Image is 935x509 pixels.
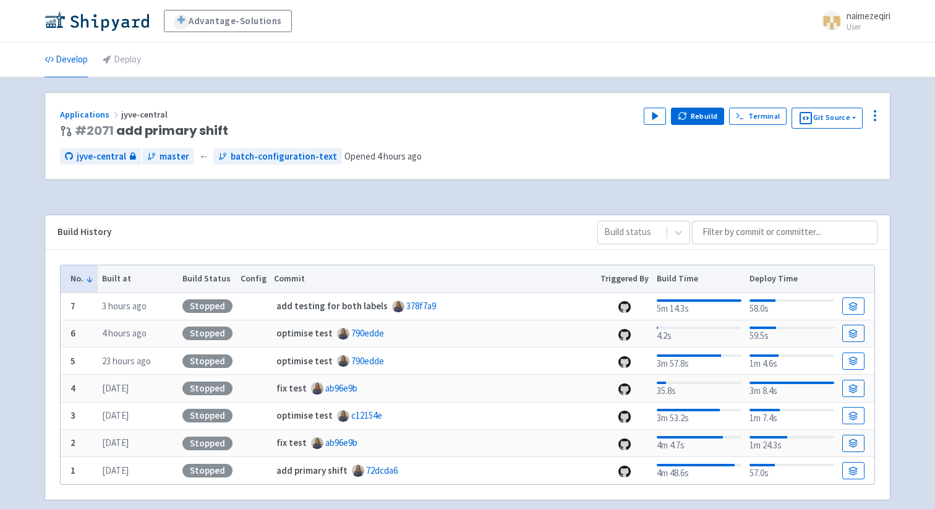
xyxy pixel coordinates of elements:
a: Build Details [842,462,865,479]
small: User [847,23,890,31]
time: [DATE] [102,409,129,421]
a: master [142,148,194,165]
th: Build Time [652,265,745,293]
span: add primary shift [75,124,228,138]
a: #2071 [75,122,114,139]
div: Stopped [182,354,233,368]
strong: add primary shift [276,464,348,476]
th: Commit [270,265,597,293]
a: jyve-central [60,148,141,165]
time: 3 hours ago [102,300,147,312]
div: 59.5s [749,324,834,343]
strong: fix test [276,437,307,448]
a: Applications [60,109,121,120]
div: 1m 24.3s [749,434,834,453]
button: Rebuild [671,108,724,125]
a: c12154e [351,409,382,421]
button: Git Source [792,108,863,129]
a: batch-configuration-text [213,148,342,165]
strong: optimise test [276,355,333,367]
div: 4.2s [657,324,741,343]
input: Filter by commit or committer... [692,221,877,244]
span: jyve-central [77,150,126,164]
span: ← [199,150,208,164]
span: Opened [344,150,422,162]
a: Build Details [842,353,865,370]
a: ab96e9b [325,437,357,448]
div: 5m 14.3s [657,297,741,316]
div: 58.0s [749,297,834,316]
div: 3m 8.4s [749,379,834,398]
div: 1m 7.4s [749,406,834,426]
span: master [160,150,189,164]
b: 4 [70,382,75,394]
th: Deploy Time [745,265,838,293]
b: 3 [70,409,75,421]
time: [DATE] [102,382,129,394]
span: batch-configuration-text [231,150,337,164]
div: Stopped [182,464,233,477]
button: No. [70,272,94,285]
time: [DATE] [102,437,129,448]
div: 4m 4.7s [657,434,741,453]
div: Stopped [182,327,233,340]
b: 2 [70,437,75,448]
a: Deploy [103,43,141,77]
a: 790edde [351,355,384,367]
th: Config [236,265,270,293]
th: Triggered By [597,265,653,293]
div: 3m 53.2s [657,406,741,426]
strong: optimise test [276,409,333,421]
div: 35.8s [657,379,741,398]
a: 790edde [351,327,384,339]
strong: add testing for both labels [276,300,388,312]
time: 4 hours ago [102,327,147,339]
div: 4m 48.6s [657,461,741,481]
div: Stopped [182,437,233,450]
time: [DATE] [102,464,129,476]
img: Shipyard logo [45,11,149,31]
a: 378f7a9 [406,300,436,312]
b: 7 [70,300,75,312]
th: Build Status [178,265,236,293]
a: Build Details [842,297,865,315]
div: 3m 57.8s [657,352,741,371]
button: Play [644,108,666,125]
div: 1m 4.6s [749,352,834,371]
a: Advantage-Solutions [164,10,292,32]
th: Built at [98,265,178,293]
b: 5 [70,355,75,367]
div: Build History [58,225,578,239]
b: 6 [70,327,75,339]
a: ab96e9b [325,382,357,394]
a: 72dcda6 [366,464,398,476]
a: Terminal [729,108,787,125]
span: naimezeqiri [847,10,890,22]
a: Build Details [842,435,865,452]
a: Develop [45,43,88,77]
a: Build Details [842,380,865,397]
span: jyve-central [121,109,169,120]
div: Stopped [182,409,233,422]
strong: fix test [276,382,307,394]
a: Build Details [842,407,865,424]
div: 57.0s [749,461,834,481]
b: 1 [70,464,75,476]
a: naimezeqiri User [814,11,890,31]
time: 4 hours ago [377,150,422,162]
a: Build Details [842,325,865,342]
strong: optimise test [276,327,333,339]
time: 23 hours ago [102,355,151,367]
div: Stopped [182,382,233,395]
div: Stopped [182,299,233,313]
